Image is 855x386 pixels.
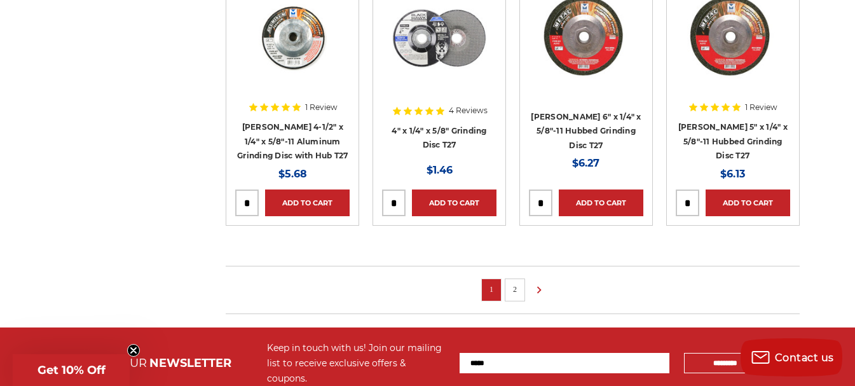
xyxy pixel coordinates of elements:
[559,190,643,216] a: Add to Cart
[572,157,599,169] span: $6.27
[149,356,231,370] span: NEWSLETTER
[13,354,130,386] div: Get 10% OffClose teaser
[531,112,641,150] a: [PERSON_NAME] 6" x 1/4" x 5/8"-11 Hubbed Grinding Disc T27
[278,168,307,180] span: $5.68
[509,282,521,296] a: 2
[745,104,777,111] span: 1 Review
[305,104,338,111] span: 1 Review
[265,190,350,216] a: Add to Cart
[267,340,447,386] div: Keep in touch with us! Join our mailing list to receive exclusive offers & coupons.
[485,282,498,296] a: 1
[38,363,106,377] span: Get 10% Off
[449,107,488,114] span: 4 Reviews
[427,164,453,176] span: $1.46
[720,168,745,180] span: $6.13
[775,352,834,364] span: Contact us
[392,126,486,150] a: 4" x 1/4" x 5/8" Grinding Disc T27
[678,122,788,160] a: [PERSON_NAME] 5" x 1/4" x 5/8"-11 Hubbed Grinding Disc T27
[237,122,348,160] a: [PERSON_NAME] 4-1/2" x 1/4" x 5/8"-11 Aluminum Grinding Disc with Hub T27
[741,338,842,376] button: Contact us
[412,190,496,216] a: Add to Cart
[127,344,140,357] button: Close teaser
[706,190,790,216] a: Add to Cart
